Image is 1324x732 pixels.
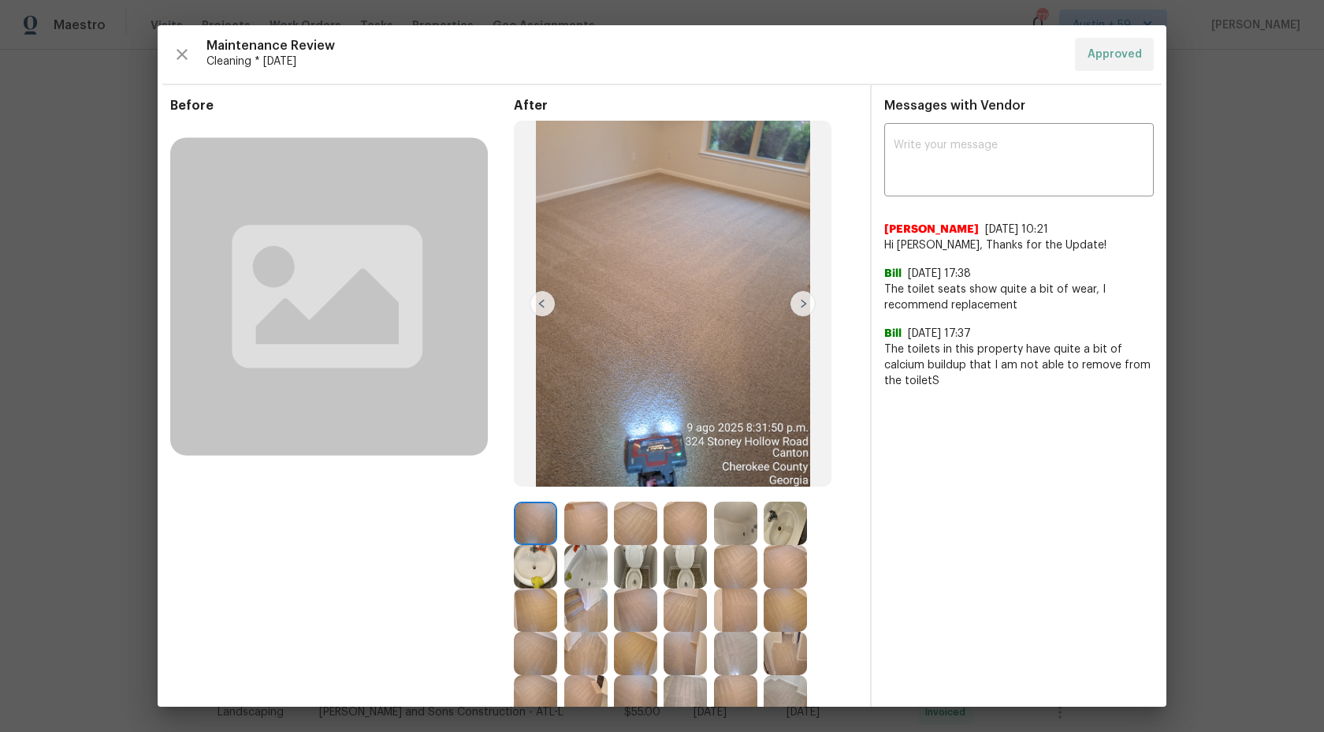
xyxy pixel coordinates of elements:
[884,326,902,342] span: Bill
[790,291,816,316] img: right-chevron-button-url
[884,99,1025,112] span: Messages with Vendor
[985,224,1048,235] span: [DATE] 10:21
[884,282,1154,313] span: The toilet seats show quite a bit of wear, I recommend replacement
[884,222,979,237] span: [PERSON_NAME]
[908,268,971,279] span: [DATE] 17:38
[206,54,1062,69] span: Cleaning * [DATE]
[530,291,555,316] img: left-chevron-button-url
[884,266,902,282] span: Bill
[908,328,971,339] span: [DATE] 17:37
[884,342,1154,389] span: The toilets in this property have quite a bit of calcium buildup that I am not able to remove fro...
[170,98,514,114] span: Before
[884,237,1154,253] span: Hi [PERSON_NAME], Thanks for the Update!
[206,38,1062,54] span: Maintenance Review
[514,98,857,114] span: After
